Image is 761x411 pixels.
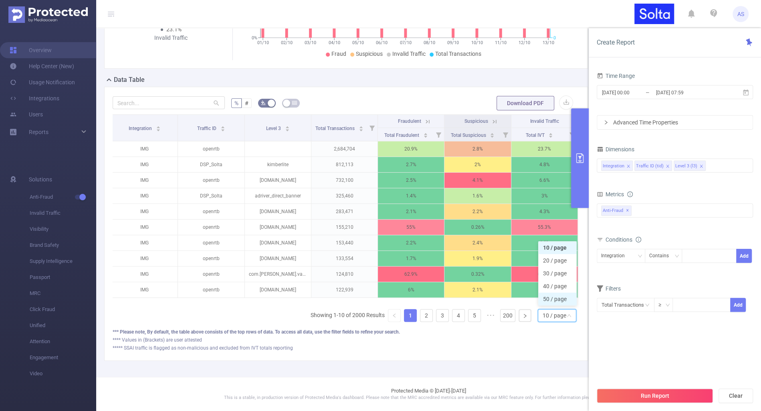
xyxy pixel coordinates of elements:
i: icon: caret-down [549,134,553,137]
p: 2,684,704 [311,141,377,157]
span: Invalid Traffic [530,118,559,124]
span: ••• [484,309,497,322]
p: 812,113 [311,157,377,172]
i: icon: info-circle [636,237,641,242]
p: openrtb [178,220,244,235]
li: 2 [420,309,433,322]
tspan: 03/10 [305,40,316,45]
p: openrtb [178,235,244,250]
span: AS [737,6,744,22]
li: 20 / page [538,254,577,267]
p: 8% [511,282,577,297]
tspan: 0% [252,35,257,41]
i: icon: bg-colors [261,100,266,105]
div: Sort [156,125,161,130]
tspan: 07/10 [400,40,412,45]
div: ***** SSAI traffic is flagged as non-malicious and excluded from IVT totals reporting [113,344,579,352]
i: icon: caret-up [220,125,225,127]
span: 23.1% [166,26,182,33]
i: icon: table [292,100,297,105]
span: Dimensions [597,146,634,153]
li: 30 / page [538,267,577,280]
p: openrtb [178,141,244,157]
span: Click Fraud [30,301,96,317]
p: 153,440 [311,235,377,250]
i: icon: down [567,313,571,319]
i: icon: caret-up [359,125,363,127]
i: icon: down [674,254,679,259]
span: Level 3 [266,126,282,131]
p: [DOMAIN_NAME] [245,204,311,219]
tspan: 0 [553,35,556,41]
p: IMG [111,173,178,188]
div: Integration [603,161,624,171]
span: Traffic ID [197,126,218,131]
span: Total Suspicious [451,132,487,138]
span: Fraud [331,51,346,57]
p: 0.26% [444,220,511,235]
p: 20.9% [378,141,444,157]
span: Supply Intelligence [30,253,96,269]
i: icon: caret-up [423,132,428,134]
span: Anti-Fraud [601,205,632,216]
p: openrtb [178,251,244,266]
div: Sort [548,132,553,136]
span: Engagement [30,350,96,366]
span: Total IVT [525,132,545,138]
p: openrtb [178,267,244,282]
p: [DOMAIN_NAME] [245,251,311,266]
p: openrtb [178,173,244,188]
i: icon: caret-down [423,134,428,137]
span: % [234,100,238,106]
li: 4 [452,309,465,322]
div: *** Please note, By default, the table above consists of the top rows of data. To access all data... [113,328,579,336]
p: IMG [111,188,178,203]
span: Solutions [29,171,52,187]
p: 55% [378,220,444,235]
p: 2% [444,157,511,172]
span: Unified [30,317,96,334]
p: 0.32% [444,267,511,282]
i: icon: caret-up [549,132,553,134]
p: 2.1% [444,282,511,297]
a: 3 [436,309,448,321]
p: 63.3% [511,267,577,282]
p: 2.8% [444,141,511,157]
p: IMG [111,282,178,297]
span: Attention [30,334,96,350]
p: 3.5% [511,251,577,266]
li: 10 / page [538,241,577,254]
span: Create Report [597,39,635,46]
span: Total Transactions [315,126,356,131]
span: Filters [597,285,621,292]
p: 1.6% [444,188,511,203]
span: Time Range [597,73,635,79]
i: Filter menu [433,128,444,141]
p: openrtb [178,204,244,219]
a: 4 [452,309,464,321]
div: Sort [359,125,363,130]
div: Level 3 (l3) [675,161,697,171]
p: IMG [111,235,178,250]
button: Add [736,249,752,263]
tspan: 13/10 [543,40,554,45]
i: icon: left [392,313,397,318]
span: Metrics [597,191,624,197]
p: 6.6% [511,173,577,188]
tspan: 12/10 [519,40,530,45]
i: icon: caret-up [490,132,495,134]
p: This is a stable, in production version of Protected Media's dashboard. Please note that the MRC ... [116,395,741,401]
p: 133,554 [311,251,377,266]
div: Sort [220,125,225,130]
input: End date [655,87,720,98]
p: IMG [111,204,178,219]
p: DSP_Solta [178,188,244,203]
i: icon: caret-down [359,128,363,130]
div: 10 / page [543,309,566,321]
a: Reports [29,124,48,140]
input: Search... [113,96,225,109]
p: 155,210 [311,220,377,235]
tspan: 11/10 [495,40,507,45]
span: Suspicious [464,118,488,124]
p: adriver_direct_banner [245,188,311,203]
